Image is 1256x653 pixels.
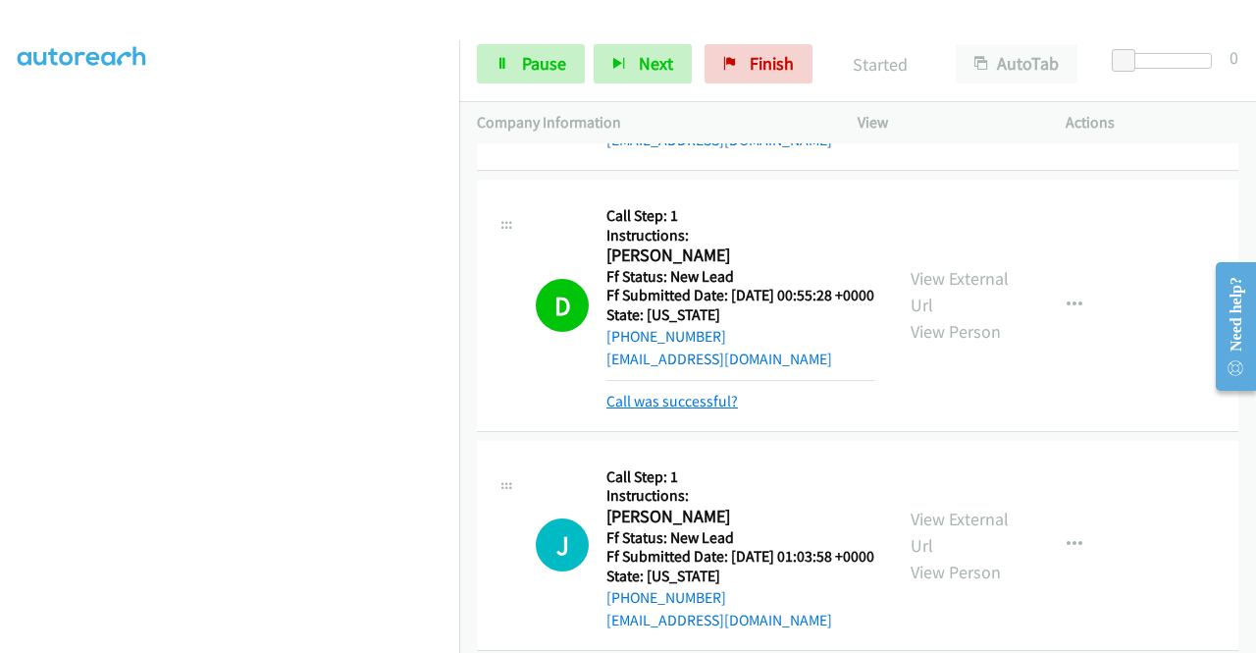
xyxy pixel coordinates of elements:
[606,267,874,287] h5: Ff Status: New Lead
[1066,111,1238,135] p: Actions
[477,111,822,135] p: Company Information
[606,611,832,629] a: [EMAIL_ADDRESS][DOMAIN_NAME]
[639,52,673,75] span: Next
[858,111,1030,135] p: View
[606,588,726,607] a: [PHONE_NUMBER]
[477,44,585,83] a: Pause
[606,327,726,346] a: [PHONE_NUMBER]
[606,486,874,506] h5: Instructions:
[536,518,589,571] h1: J
[956,44,1077,83] button: AutoTab
[606,305,874,325] h5: State: [US_STATE]
[750,52,794,75] span: Finish
[1200,248,1256,405] iframe: Resource Center
[606,567,874,586] h5: State: [US_STATE]
[839,51,920,78] p: Started
[606,350,832,368] a: [EMAIL_ADDRESS][DOMAIN_NAME]
[522,52,566,75] span: Pause
[606,392,738,410] a: Call was successful?
[911,267,1009,316] a: View External Url
[606,206,874,226] h5: Call Step: 1
[1122,53,1212,69] div: Delay between calls (in seconds)
[606,286,874,305] h5: Ff Submitted Date: [DATE] 00:55:28 +0000
[911,508,1009,557] a: View External Url
[606,467,874,487] h5: Call Step: 1
[911,320,1001,343] a: View Person
[594,44,692,83] button: Next
[606,506,868,528] h2: [PERSON_NAME]
[536,518,589,571] div: The call is yet to be attempted
[606,245,868,267] h2: [PERSON_NAME]
[911,561,1001,583] a: View Person
[1230,44,1238,71] div: 0
[705,44,812,83] a: Finish
[606,226,874,245] h5: Instructions:
[606,547,874,567] h5: Ff Submitted Date: [DATE] 01:03:58 +0000
[536,279,589,332] h1: D
[606,528,874,548] h5: Ff Status: New Lead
